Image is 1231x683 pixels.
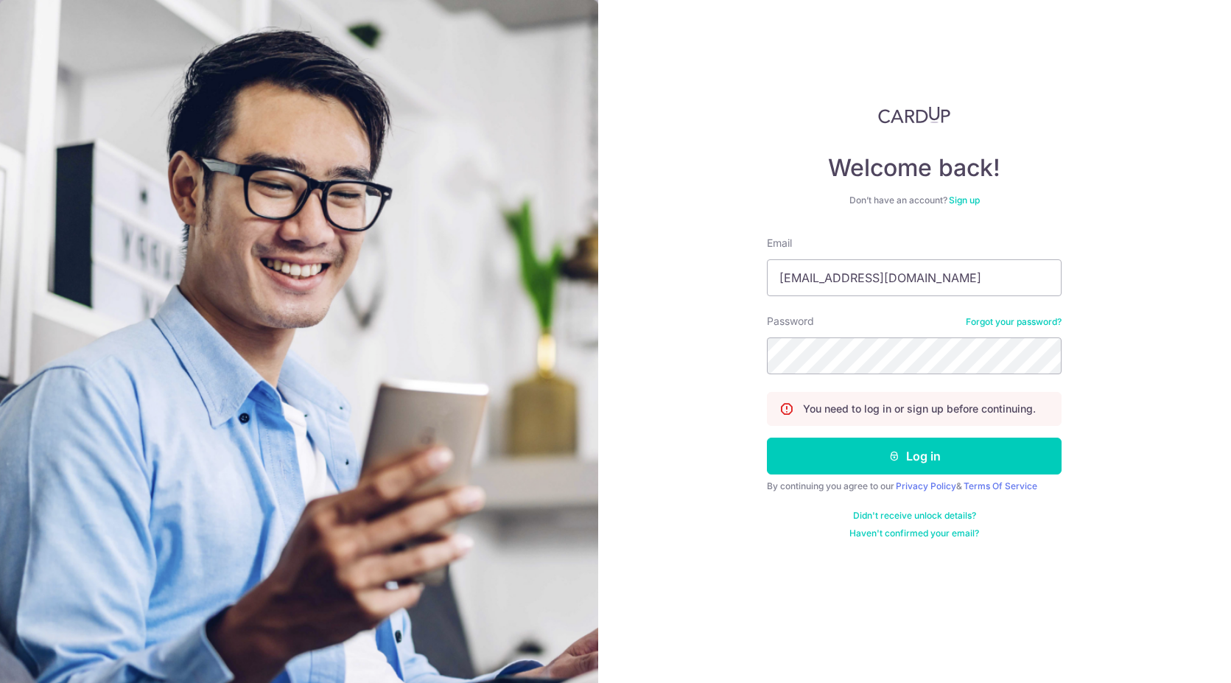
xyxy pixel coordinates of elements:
[966,316,1062,328] a: Forgot your password?
[853,510,976,522] a: Didn't receive unlock details?
[767,259,1062,296] input: Enter your Email
[878,106,950,124] img: CardUp Logo
[767,314,814,329] label: Password
[896,480,956,491] a: Privacy Policy
[849,528,979,539] a: Haven't confirmed your email?
[767,153,1062,183] h4: Welcome back!
[767,438,1062,474] button: Log in
[767,195,1062,206] div: Don’t have an account?
[949,195,980,206] a: Sign up
[767,236,792,251] label: Email
[803,402,1036,416] p: You need to log in or sign up before continuing.
[964,480,1037,491] a: Terms Of Service
[767,480,1062,492] div: By continuing you agree to our &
